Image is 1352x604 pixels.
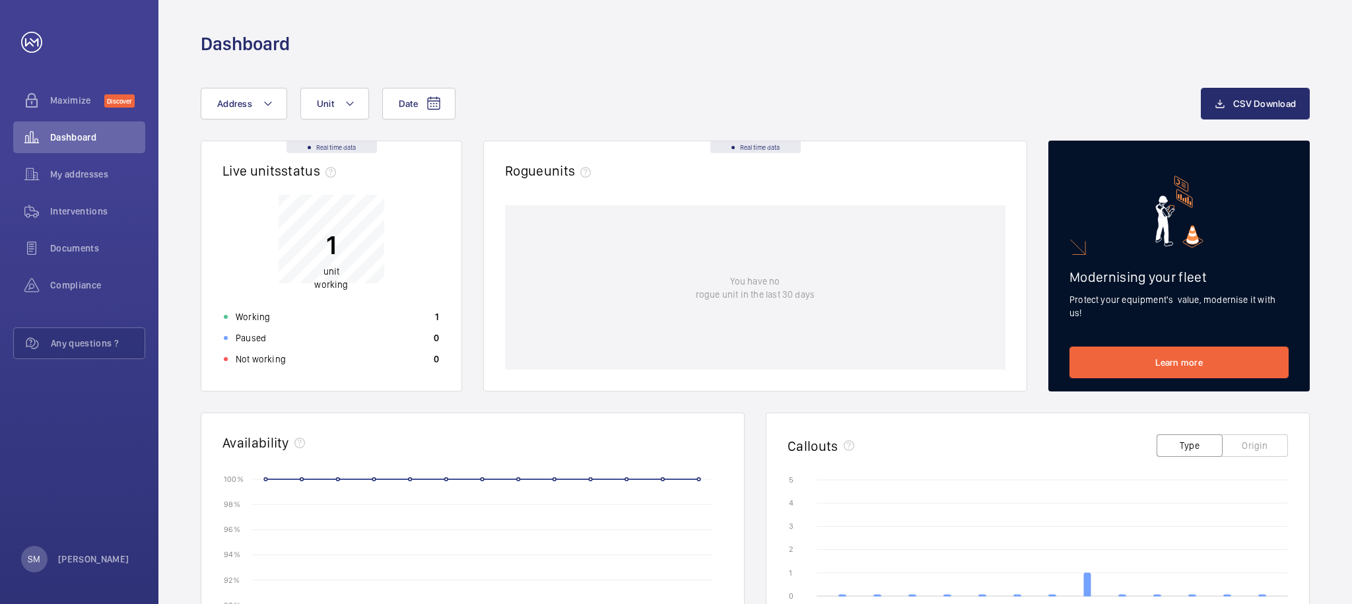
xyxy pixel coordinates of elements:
[382,88,456,119] button: Date
[434,352,439,366] p: 0
[789,591,794,601] text: 0
[314,228,348,261] p: 1
[314,265,348,291] p: unit
[544,162,597,179] span: units
[224,550,240,559] text: 94 %
[1222,434,1288,457] button: Origin
[224,575,240,584] text: 92 %
[1155,176,1203,248] img: marketing-card.svg
[224,474,244,483] text: 100 %
[281,162,341,179] span: status
[236,331,266,345] p: Paused
[789,475,794,485] text: 5
[1233,98,1296,109] span: CSV Download
[314,279,348,290] span: working
[50,205,145,218] span: Interventions
[222,162,341,179] h2: Live units
[104,94,135,108] span: Discover
[710,141,801,153] div: Real time data
[236,352,286,366] p: Not working
[789,568,792,578] text: 1
[789,545,793,554] text: 2
[224,500,240,509] text: 98 %
[505,162,596,179] h2: Rogue
[50,242,145,255] span: Documents
[1069,293,1289,319] p: Protect your equipment's value, modernise it with us!
[1069,347,1289,378] a: Learn more
[50,279,145,292] span: Compliance
[789,498,794,508] text: 4
[1201,88,1310,119] button: CSV Download
[51,337,145,350] span: Any questions ?
[300,88,369,119] button: Unit
[236,310,270,323] p: Working
[399,98,418,109] span: Date
[217,98,252,109] span: Address
[201,32,290,56] h1: Dashboard
[222,434,289,451] h2: Availability
[696,275,815,301] p: You have no rogue unit in the last 30 days
[224,525,240,534] text: 96 %
[435,310,439,323] p: 1
[317,98,334,109] span: Unit
[50,94,104,107] span: Maximize
[28,553,40,566] p: SM
[1157,434,1223,457] button: Type
[287,141,377,153] div: Real time data
[201,88,287,119] button: Address
[50,168,145,181] span: My addresses
[788,438,838,454] h2: Callouts
[58,553,129,566] p: [PERSON_NAME]
[50,131,145,144] span: Dashboard
[434,331,439,345] p: 0
[1069,269,1289,285] h2: Modernising your fleet
[789,521,794,531] text: 3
